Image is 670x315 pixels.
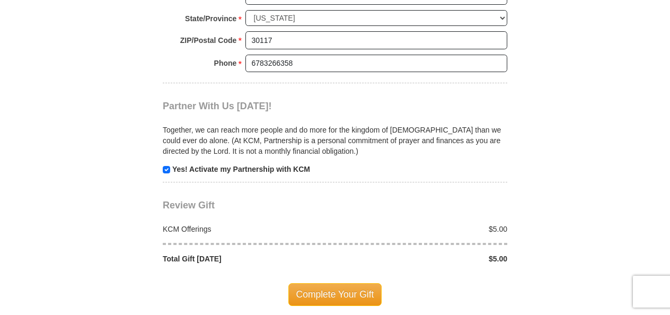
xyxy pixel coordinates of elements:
strong: ZIP/Postal Code [180,33,237,48]
p: Together, we can reach more people and do more for the kingdom of [DEMOGRAPHIC_DATA] than we coul... [163,125,507,156]
span: Partner With Us [DATE]! [163,101,272,111]
div: Total Gift [DATE] [157,253,336,264]
strong: Yes! Activate my Partnership with KCM [172,165,310,173]
div: $5.00 [335,224,513,234]
strong: State/Province [185,11,236,26]
div: $5.00 [335,253,513,264]
span: Review Gift [163,200,215,211]
div: KCM Offerings [157,224,336,234]
strong: Phone [214,56,237,71]
span: Complete Your Gift [288,283,382,305]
